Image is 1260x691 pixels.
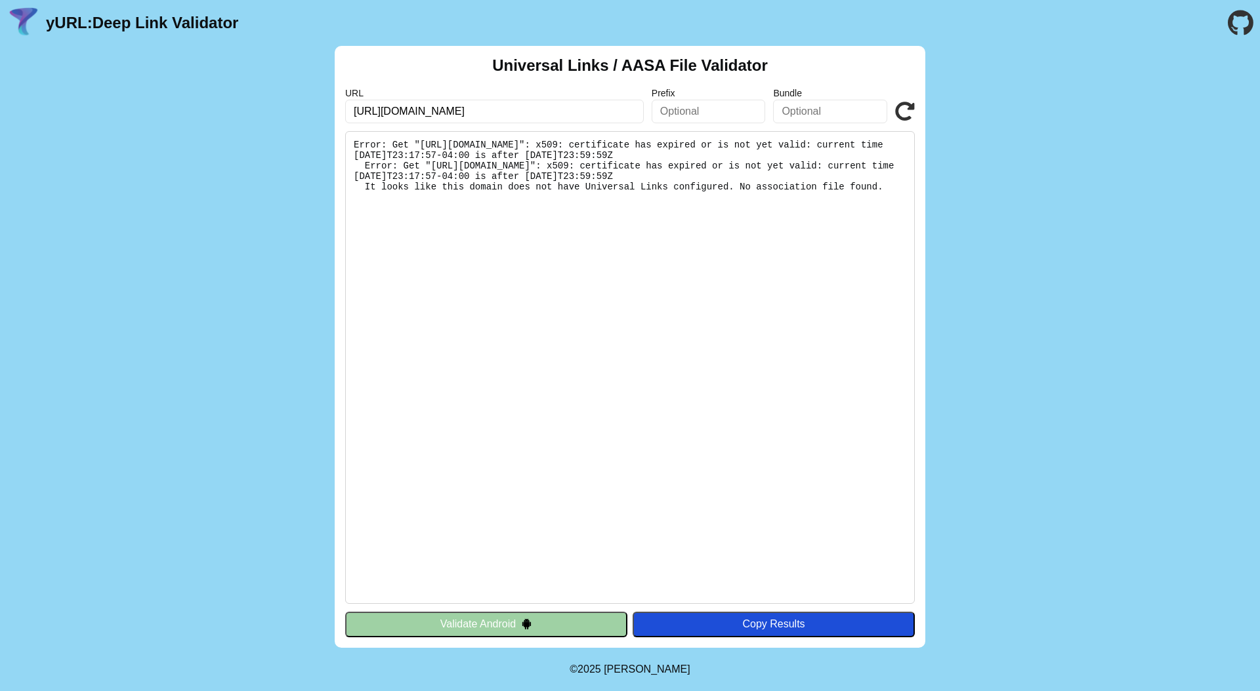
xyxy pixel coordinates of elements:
div: Copy Results [639,618,908,630]
input: Optional [652,100,766,123]
input: Optional [773,100,887,123]
a: Michael Ibragimchayev's Personal Site [604,663,690,675]
button: Validate Android [345,612,627,637]
label: Prefix [652,88,766,98]
button: Copy Results [633,612,915,637]
label: URL [345,88,644,98]
input: Required [345,100,644,123]
img: droidIcon.svg [521,618,532,629]
a: yURL:Deep Link Validator [46,14,238,32]
pre: Error: Get "[URL][DOMAIN_NAME]": x509: certificate has expired or is not yet valid: current time ... [345,131,915,604]
label: Bundle [773,88,887,98]
img: yURL Logo [7,6,41,40]
h2: Universal Links / AASA File Validator [492,56,768,75]
footer: © [570,648,690,691]
span: 2025 [577,663,601,675]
